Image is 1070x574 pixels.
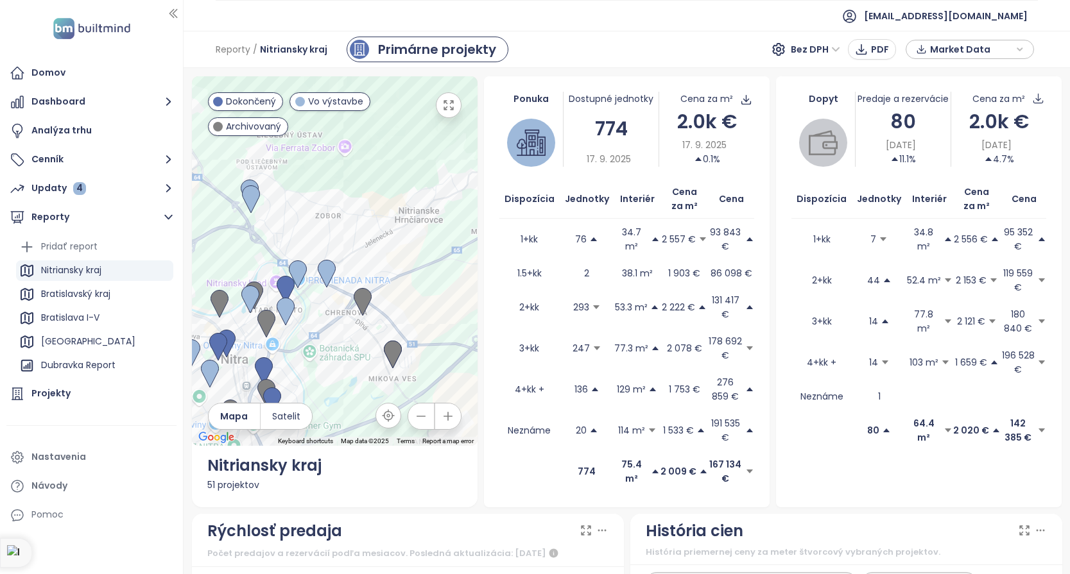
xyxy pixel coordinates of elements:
td: Neznáme [499,410,560,451]
span: caret-down [698,235,707,244]
td: 4+kk + [499,369,560,410]
span: Reporty [216,38,250,61]
td: 1+kk [791,219,852,260]
div: Počet predajov a rezervácií podľa mesiacov. Posledná aktualizácia: [DATE] [207,546,608,561]
span: caret-up [589,235,598,244]
div: Návody [31,478,67,494]
p: 95 352 € [1001,225,1035,253]
div: Dubravka Report [16,355,173,376]
span: Map data ©2025 [341,437,389,444]
p: 1 659 € [955,355,987,369]
span: caret-up [745,385,754,394]
span: caret-down [989,276,998,285]
p: 136 [574,382,588,396]
p: 2 020 € [953,423,989,437]
div: 2.0k € [951,106,1046,137]
div: Pridať report [16,237,173,257]
span: caret-up [651,235,660,244]
span: caret-down [944,426,953,435]
span: caret-up [881,317,890,326]
td: Neznáme [791,383,852,410]
span: caret-down [944,276,953,285]
p: 178 692 € [709,334,743,362]
td: 4+kk + [791,342,852,383]
a: primary [347,37,508,62]
p: 77.3 m² [614,341,648,355]
span: caret-down [941,358,950,367]
div: Pomoc [6,502,177,528]
p: 142 385 € [1001,416,1035,444]
span: caret-up [745,303,754,312]
button: Satelit [261,403,312,429]
span: caret-down [988,317,997,326]
span: caret-down [1037,317,1046,326]
div: Bratislava I-V [16,308,173,328]
span: caret-up [650,303,659,312]
span: Bez DPH [791,40,840,59]
div: Ponuka [499,92,563,106]
button: PDF [848,39,896,60]
span: Dokončený [226,94,276,108]
a: Open this area in Google Maps (opens a new window) [195,429,237,446]
div: 4.7% [984,152,1014,166]
span: caret-down [1037,358,1046,367]
div: Nitriansky kraj [207,453,462,478]
th: Cena [1001,180,1047,219]
span: caret-down [1037,426,1046,435]
p: 64.4 m² [906,416,941,444]
span: Mapa [220,409,248,423]
p: 114 m² [618,423,645,437]
th: Dispozícia [499,180,560,219]
p: 53.3 m² [615,300,648,314]
span: caret-down [944,317,953,326]
p: 14 [869,314,878,328]
div: Cena za m² [972,92,1025,106]
div: Nitriansky kraj [16,260,173,281]
p: 38.1 m² [622,266,653,280]
p: 1 [878,389,881,403]
span: caret-up [591,385,600,394]
th: Dispozícia [791,180,852,219]
span: Archivovaný [226,119,281,133]
div: Dubravka Report [41,357,116,373]
span: caret-down [745,467,754,476]
p: 131 417 € [709,293,743,321]
p: 34.8 m² [906,225,941,253]
p: 20 [576,423,587,437]
p: 774 [578,464,596,478]
th: Cena za m² [660,180,709,219]
p: 14 [869,355,878,369]
p: 86 098 € [711,266,752,280]
div: Primárne projekty [378,40,496,59]
p: 167 134 € [709,457,743,485]
div: Projekty [31,385,71,401]
p: 76 [575,232,587,246]
span: caret-up [651,344,660,353]
p: 2 557 € [662,232,696,246]
div: Nitriansky kraj [41,262,101,278]
p: 75.4 m² [614,457,648,485]
p: 196 528 € [1001,348,1035,376]
span: 17. 9. 2025 [682,138,727,152]
div: 4 [73,182,86,195]
div: Bratislavský kraj [16,284,173,305]
p: 77.8 m² [906,307,941,335]
span: caret-down [592,303,601,312]
th: Jednotky [560,180,614,219]
span: [DATE] [981,138,1012,152]
button: Mapa [209,403,260,429]
button: Keyboard shortcuts [278,437,333,446]
span: caret-up [984,155,993,164]
span: caret-down [592,344,601,353]
p: 7 [870,232,876,246]
td: 3+kk [791,301,852,342]
span: [DATE] [886,138,916,152]
div: História cien [646,519,743,543]
span: caret-up [651,467,660,476]
div: Dostupné jednotky [564,92,659,106]
span: 17. 9. 2025 [587,152,631,166]
a: Návody [6,473,177,499]
p: 44 [867,273,880,287]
